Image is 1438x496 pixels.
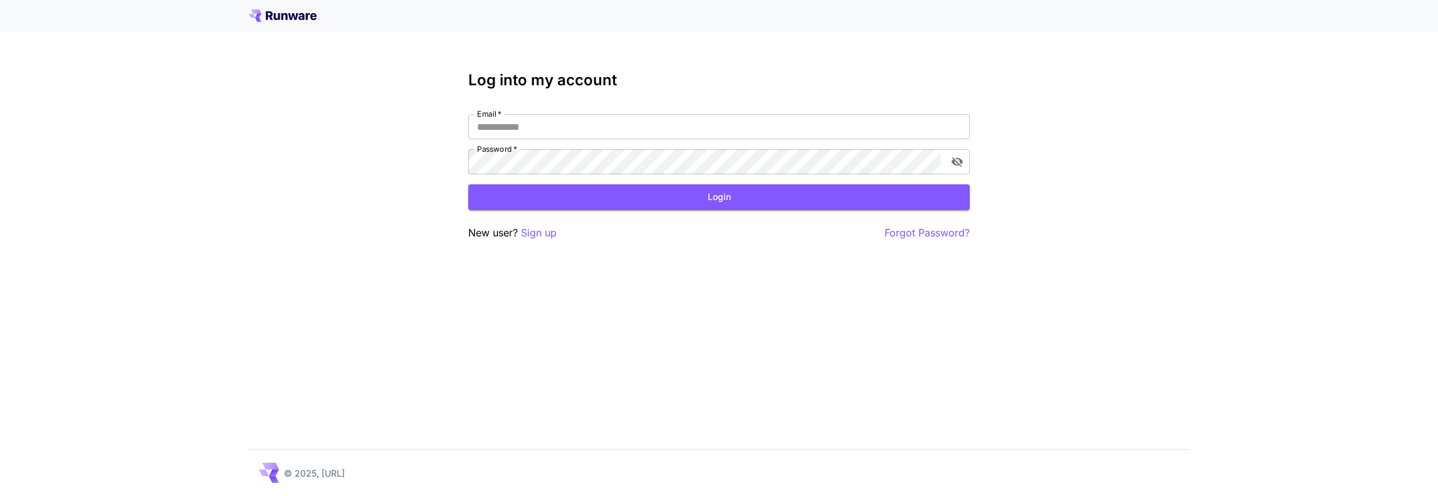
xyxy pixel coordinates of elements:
h3: Log into my account [468,71,970,89]
button: Login [468,184,970,210]
button: toggle password visibility [946,150,968,173]
p: © 2025, [URL] [284,467,345,480]
p: New user? [468,225,557,241]
button: Sign up [521,225,557,241]
label: Password [477,144,517,154]
button: Forgot Password? [884,225,970,241]
label: Email [477,108,501,119]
